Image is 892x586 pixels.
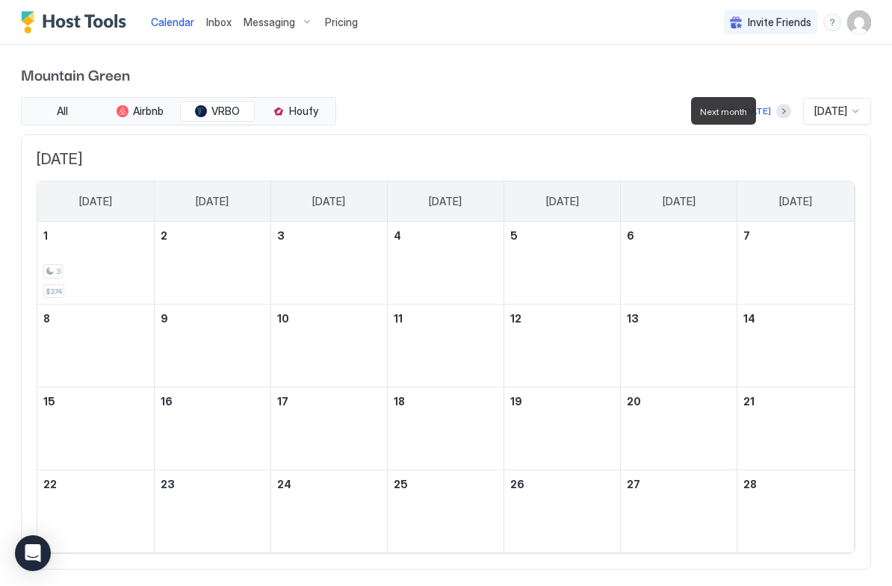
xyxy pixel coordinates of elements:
[46,287,62,296] span: $374
[21,97,336,125] div: tab-group
[779,195,812,208] span: [DATE]
[847,10,871,34] div: User profile
[504,387,620,415] a: February 19, 2026
[244,16,295,29] span: Messaging
[43,312,50,325] span: 8
[155,305,270,332] a: February 9, 2026
[270,470,387,553] td: February 24, 2026
[504,470,620,498] a: February 26, 2026
[504,305,621,387] td: February 12, 2026
[43,229,48,242] span: 1
[621,305,737,387] td: February 13, 2026
[737,387,854,415] a: February 21, 2026
[510,229,518,242] span: 5
[297,181,360,222] a: Tuesday
[277,395,288,408] span: 17
[161,478,175,490] span: 23
[621,470,737,498] a: February 27, 2026
[387,222,504,305] td: February 4, 2026
[21,63,871,85] span: Mountain Green
[814,105,847,118] span: [DATE]
[627,312,639,325] span: 13
[510,395,522,408] span: 19
[394,312,403,325] span: 11
[37,305,154,387] td: February 8, 2026
[79,195,112,208] span: [DATE]
[388,470,504,498] a: February 25, 2026
[627,229,634,242] span: 6
[15,535,51,571] div: Open Intercom Messenger
[394,229,401,242] span: 4
[823,13,841,31] div: menu
[743,478,757,490] span: 28
[621,470,737,553] td: February 27, 2026
[387,305,504,387] td: February 11, 2026
[102,101,177,122] button: Airbnb
[151,16,194,28] span: Calendar
[21,11,133,34] a: Host Tools Logo
[154,387,270,470] td: February 16, 2026
[206,14,232,30] a: Inbox
[271,387,387,415] a: February 17, 2026
[764,181,827,222] a: Saturday
[621,222,737,305] td: February 6, 2026
[504,470,621,553] td: February 26, 2026
[270,222,387,305] td: February 3, 2026
[151,14,194,30] a: Calendar
[37,470,154,553] td: February 22, 2026
[154,470,270,553] td: February 23, 2026
[37,150,855,169] span: [DATE]
[196,195,229,208] span: [DATE]
[739,102,773,120] button: [DATE]
[504,222,621,305] td: February 5, 2026
[277,229,285,242] span: 3
[258,101,332,122] button: Houfy
[37,222,154,305] td: February 1, 2026
[700,106,747,117] span: Next month
[621,222,737,249] a: February 6, 2026
[57,105,68,118] span: All
[504,305,620,332] a: February 12, 2026
[133,105,164,118] span: Airbnb
[387,387,504,470] td: February 18, 2026
[546,195,579,208] span: [DATE]
[206,16,232,28] span: Inbox
[289,105,318,118] span: Houfy
[414,181,477,222] a: Wednesday
[277,312,289,325] span: 10
[748,16,811,29] span: Invite Friends
[741,105,771,118] div: [DATE]
[181,181,244,222] a: Monday
[737,470,854,553] td: February 28, 2026
[743,312,755,325] span: 14
[161,229,167,242] span: 2
[154,222,270,305] td: February 2, 2026
[737,222,854,305] td: February 7, 2026
[64,181,127,222] a: Sunday
[56,266,61,276] span: 3
[429,195,462,208] span: [DATE]
[154,305,270,387] td: February 9, 2026
[277,478,291,490] span: 24
[37,387,154,470] td: February 15, 2026
[531,181,594,222] a: Thursday
[37,222,154,249] a: February 1, 2026
[510,312,521,325] span: 12
[627,478,640,490] span: 27
[737,222,854,249] a: February 7, 2026
[388,387,504,415] a: February 18, 2026
[271,305,387,332] a: February 10, 2026
[737,305,854,387] td: February 14, 2026
[155,387,270,415] a: February 16, 2026
[621,305,737,332] a: February 13, 2026
[43,395,55,408] span: 15
[621,387,737,415] a: February 20, 2026
[627,395,641,408] span: 20
[737,470,854,498] a: February 28, 2026
[211,105,240,118] span: VRBO
[180,101,255,122] button: VRBO
[43,478,57,490] span: 22
[270,387,387,470] td: February 17, 2026
[388,222,504,249] a: February 4, 2026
